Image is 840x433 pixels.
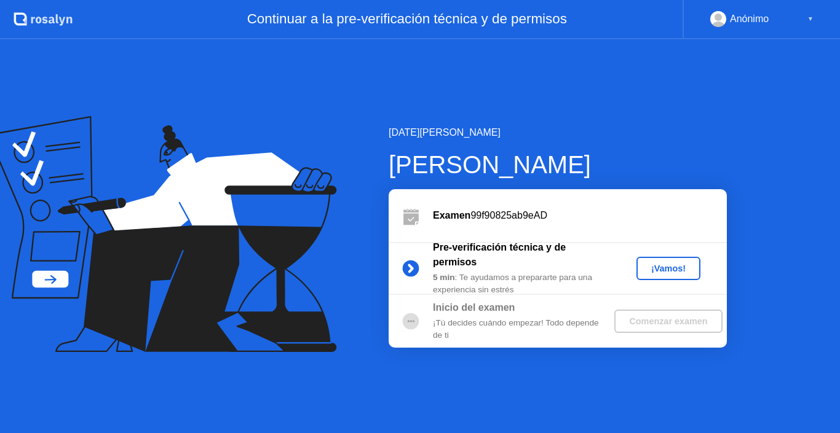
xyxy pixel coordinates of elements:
b: Examen [433,210,470,220]
b: 5 min [433,273,455,282]
button: Comenzar examen [614,310,722,333]
div: Anónimo [730,11,769,27]
div: 99f90825ab9eAD [433,208,727,223]
div: ¡Vamos! [641,263,695,273]
div: [DATE][PERSON_NAME] [389,125,727,140]
div: Comenzar examen [619,316,717,326]
button: ¡Vamos! [636,257,700,280]
b: Pre-verificación técnica y de permisos [433,242,566,267]
div: ▼ [807,11,814,27]
div: ¡Tú decides cuándo empezar! Todo depende de ti [433,317,610,342]
b: Inicio del examen [433,302,515,313]
div: : Te ayudamos a prepararte para una experiencia sin estrés [433,271,610,297]
div: [PERSON_NAME] [389,146,727,183]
